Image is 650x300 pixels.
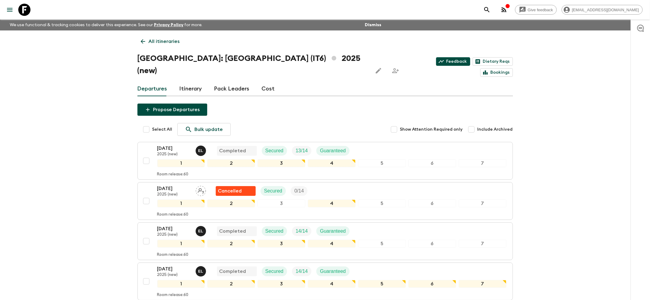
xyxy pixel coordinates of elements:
p: Cancelled [218,187,242,195]
div: [EMAIL_ADDRESS][DOMAIN_NAME] [562,5,643,15]
div: 7 [459,240,506,248]
div: 1 [157,159,205,167]
span: [EMAIL_ADDRESS][DOMAIN_NAME] [569,8,642,12]
div: 5 [358,280,406,288]
a: All itineraries [137,35,183,48]
a: Bulk update [177,123,231,136]
span: Eleonora Longobardi [196,147,207,152]
button: Edit this itinerary [372,65,385,77]
div: 4 [308,159,356,167]
div: 5 [358,159,406,167]
p: [DATE] [157,265,191,273]
div: 1 [157,199,205,207]
div: 1 [157,240,205,248]
p: [DATE] [157,185,191,192]
p: [DATE] [157,145,191,152]
p: Completed [219,268,246,275]
div: 2 [207,240,255,248]
p: Guaranteed [320,147,346,154]
div: Secured [262,226,287,236]
span: Share this itinerary [389,65,402,77]
div: 3 [258,159,305,167]
button: [DATE]2025 (new)Eleonora LongobardiCompletedSecuredTrip FillGuaranteed1234567Room release:60 [137,222,513,260]
p: 2025 (new) [157,273,191,277]
a: Dietary Reqs [473,57,513,66]
p: Secured [265,147,284,154]
div: 6 [408,240,456,248]
div: 7 [459,159,506,167]
p: Secured [264,187,282,195]
p: 2025 (new) [157,152,191,157]
button: [DATE]2025 (new)Eleonora LongobardiCompletedSecuredTrip FillGuaranteed1234567Room release:60 [137,142,513,180]
p: All itineraries [149,38,180,45]
a: Cost [262,82,275,96]
div: 7 [459,199,506,207]
div: Secured [261,186,286,196]
h1: [GEOGRAPHIC_DATA]: [GEOGRAPHIC_DATA] (IT6) 2025 (new) [137,52,368,77]
p: Room release: 60 [157,212,189,217]
div: 3 [258,280,305,288]
button: Dismiss [363,21,383,29]
span: Select All [152,126,172,132]
p: Completed [219,228,246,235]
a: Feedback [436,57,470,66]
p: 2025 (new) [157,232,191,237]
span: Give feedback [524,8,556,12]
div: 1 [157,280,205,288]
div: 3 [258,199,305,207]
div: Secured [262,146,287,156]
div: Flash Pack cancellation [216,186,256,196]
p: We use functional & tracking cookies to deliver this experience. See our for more. [7,19,205,30]
div: 6 [408,280,456,288]
div: 7 [459,280,506,288]
p: Guaranteed [320,268,346,275]
div: Secured [262,266,287,276]
span: Eleonora Longobardi [196,228,207,233]
button: [DATE]2025 (new)Assign pack leaderFlash Pack cancellationSecuredTrip Fill1234567Room release:60 [137,182,513,220]
p: Room release: 60 [157,172,189,177]
div: Trip Fill [291,186,307,196]
div: 4 [308,199,356,207]
a: Itinerary [179,82,202,96]
span: Eleonora Longobardi [196,268,207,273]
p: Bulk update [195,126,223,133]
div: 2 [207,280,255,288]
div: 3 [258,240,305,248]
p: 14 / 14 [296,228,308,235]
a: Privacy Policy [154,23,183,27]
span: Include Archived [478,126,513,132]
p: 13 / 14 [296,147,308,154]
p: 2025 (new) [157,192,191,197]
div: 6 [408,199,456,207]
p: Room release: 60 [157,252,189,257]
div: 5 [358,240,406,248]
div: Trip Fill [292,266,311,276]
div: 6 [408,159,456,167]
a: Give feedback [515,5,557,15]
span: Assign pack leader [196,188,206,192]
div: Trip Fill [292,226,311,236]
p: Secured [265,268,284,275]
p: [DATE] [157,225,191,232]
div: 2 [207,159,255,167]
div: 4 [308,240,356,248]
p: 14 / 14 [296,268,308,275]
button: Propose Departures [137,104,207,116]
div: 4 [308,280,356,288]
a: Pack Leaders [214,82,250,96]
p: Guaranteed [320,228,346,235]
p: Secured [265,228,284,235]
button: search adventures [481,4,493,16]
p: Completed [219,147,246,154]
div: 5 [358,199,406,207]
button: menu [4,4,16,16]
span: Show Attention Required only [400,126,463,132]
div: Trip Fill [292,146,311,156]
p: 0 / 14 [294,187,304,195]
a: Departures [137,82,167,96]
div: 2 [207,199,255,207]
p: Room release: 60 [157,293,189,298]
a: Bookings [480,68,513,77]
